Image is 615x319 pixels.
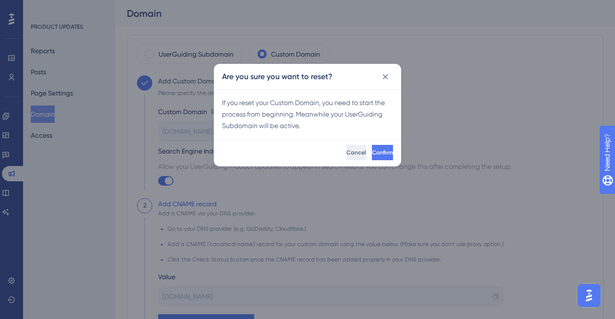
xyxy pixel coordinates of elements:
[346,149,366,156] span: Cancel
[222,71,332,83] h2: Are you sure you want to reset?
[222,97,393,131] div: If you reset your Custom Domain, you need to start the process from beginning. Meanwhile your Use...
[372,149,393,156] span: Confirm
[23,2,60,14] span: Need Help?
[575,281,603,310] iframe: UserGuiding AI Assistant Launcher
